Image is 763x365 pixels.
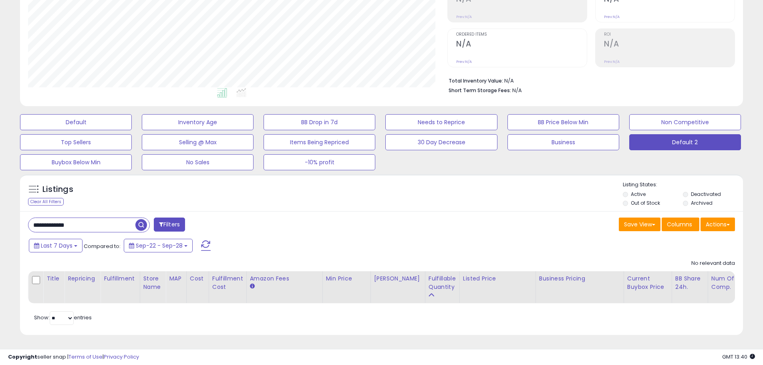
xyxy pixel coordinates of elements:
div: Title [46,274,61,283]
b: Total Inventory Value: [449,77,503,84]
small: Prev: N/A [604,59,620,64]
div: No relevant data [691,260,735,267]
div: Fulfillment Cost [212,274,243,291]
button: Items Being Repriced [264,134,375,150]
div: Cost [190,274,205,283]
div: BB Share 24h. [675,274,705,291]
span: Columns [667,220,692,228]
strong: Copyright [8,353,37,361]
button: -10% profit [264,154,375,170]
button: Inventory Age [142,114,254,130]
button: Buybox Below Min [20,154,132,170]
div: Fulfillment [104,274,136,283]
button: No Sales [142,154,254,170]
button: Filters [154,218,185,232]
label: Deactivated [691,191,721,198]
span: Ordered Items [456,32,587,37]
label: Active [631,191,646,198]
div: seller snap | | [8,353,139,361]
label: Out of Stock [631,200,660,206]
small: Prev: N/A [456,59,472,64]
div: Store Name [143,274,163,291]
small: Prev: N/A [604,14,620,19]
a: Terms of Use [68,353,103,361]
div: Current Buybox Price [627,274,668,291]
small: Amazon Fees. [250,283,255,290]
button: Sep-22 - Sep-28 [124,239,193,252]
div: Fulfillable Quantity [429,274,456,291]
span: Show: entries [34,314,92,321]
b: Short Term Storage Fees: [449,87,511,94]
div: [PERSON_NAME] [374,274,422,283]
button: Default [20,114,132,130]
button: BB Drop in 7d [264,114,375,130]
span: 2025-10-6 13:40 GMT [722,353,755,361]
div: MAP [169,274,183,283]
span: Compared to: [84,242,121,250]
h5: Listings [42,184,73,195]
h2: N/A [604,39,735,50]
div: Listed Price [463,274,532,283]
div: Business Pricing [539,274,620,283]
button: BB Price Below Min [507,114,619,130]
button: 30 Day Decrease [385,134,497,150]
div: Repricing [68,274,97,283]
button: Last 7 Days [29,239,83,252]
a: Privacy Policy [104,353,139,361]
button: Save View [619,218,660,231]
span: ROI [604,32,735,37]
button: Non Competitive [629,114,741,130]
button: Top Sellers [20,134,132,150]
div: Num of Comp. [711,274,741,291]
p: Listing States: [623,181,743,189]
div: Min Price [326,274,367,283]
span: N/A [512,87,522,94]
button: Business [507,134,619,150]
span: Last 7 Days [41,242,72,250]
button: Needs to Reprice [385,114,497,130]
label: Archived [691,200,713,206]
li: N/A [449,75,729,85]
div: Clear All Filters [28,198,64,206]
button: Columns [662,218,699,231]
button: Actions [701,218,735,231]
h2: N/A [456,39,587,50]
button: Default 2 [629,134,741,150]
div: Amazon Fees [250,274,319,283]
small: Prev: N/A [456,14,472,19]
span: Sep-22 - Sep-28 [136,242,183,250]
button: Selling @ Max [142,134,254,150]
